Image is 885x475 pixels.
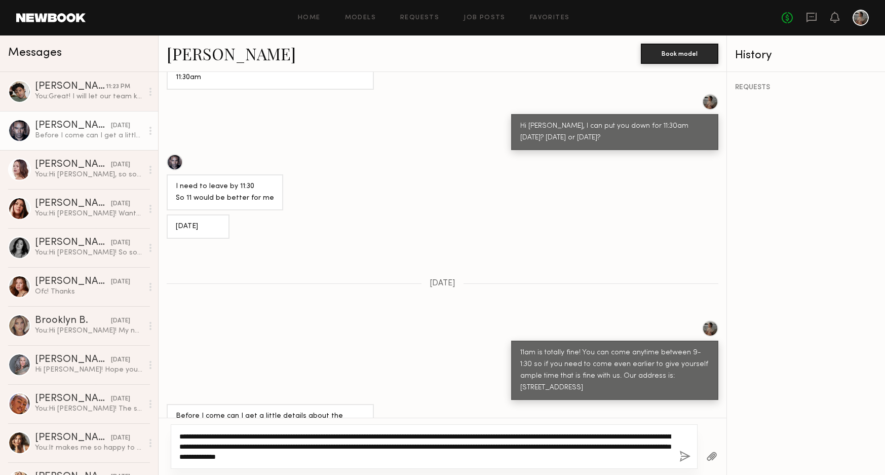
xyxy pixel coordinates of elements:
div: [PERSON_NAME] [35,82,106,92]
div: [PERSON_NAME] [35,238,111,248]
div: [DATE] [111,121,130,131]
div: You: Hi [PERSON_NAME]! So sorry for my delayed response! Unfortunately we need a true plus size m... [35,248,143,258]
div: Hi [PERSON_NAME], I can put you down for 11:30am [DATE]? [DATE] or [DATE]? [520,121,709,144]
div: [PERSON_NAME] [35,121,111,131]
div: [DATE] [111,238,130,248]
div: [DATE] [111,160,130,170]
div: [PERSON_NAME] [35,199,111,209]
div: Before I come can I get a little details about the shoot? Dates Rate Brand [35,131,143,140]
a: Requests [400,15,439,21]
div: REQUESTS [735,84,877,91]
div: Hi [PERSON_NAME]! Hope you are having a nice day. I posted the review and wanted to let you know ... [35,365,143,375]
div: You: Hi [PERSON_NAME]! My name is [PERSON_NAME] and I am a creative director / producer for photo... [35,326,143,336]
div: I need to leave by 11:30 So 11 would be better for me [176,181,274,204]
div: [PERSON_NAME] [35,394,111,404]
a: Job Posts [464,15,506,21]
div: History [735,50,877,61]
div: You: Hi [PERSON_NAME]! Wanted to follow up with you regarding our casting call! Please let us kno... [35,209,143,218]
div: You: Hi [PERSON_NAME], so sorry for my delayed response. The address is [STREET_ADDRESS] [35,170,143,179]
div: [PERSON_NAME] [35,355,111,365]
a: Home [298,15,321,21]
a: Book model [641,49,718,57]
a: Models [345,15,376,21]
div: [PERSON_NAME] [35,277,111,287]
span: [DATE] [430,279,455,288]
div: Ofc! Thanks [35,287,143,297]
div: [PERSON_NAME] [35,160,111,170]
div: [DATE] [111,316,130,326]
div: [DATE] [111,277,130,287]
span: Messages [8,47,62,59]
div: [PERSON_NAME] [35,433,111,443]
div: You: It makes me so happy to hear that you enjoyed working together! Let me know when you decide ... [35,443,143,453]
div: Brooklyn B. [35,316,111,326]
div: You: Great! I will let our team know. :) [35,92,143,101]
div: [DATE] [111,355,130,365]
a: Favorites [530,15,570,21]
div: [DATE] [111,199,130,209]
div: You: Hi [PERSON_NAME]! The shoot we reached out to you for has already been completed. Thank you ... [35,404,143,414]
div: 11:23 PM [106,82,130,92]
div: [DATE] [176,221,220,233]
a: [PERSON_NAME] [167,43,296,64]
button: Book model [641,44,718,64]
div: [DATE] [111,433,130,443]
div: 11am is totally fine! You can come anytime between 9-1:30 so if you need to come even earlier to ... [520,347,709,394]
div: [DATE] [111,394,130,404]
